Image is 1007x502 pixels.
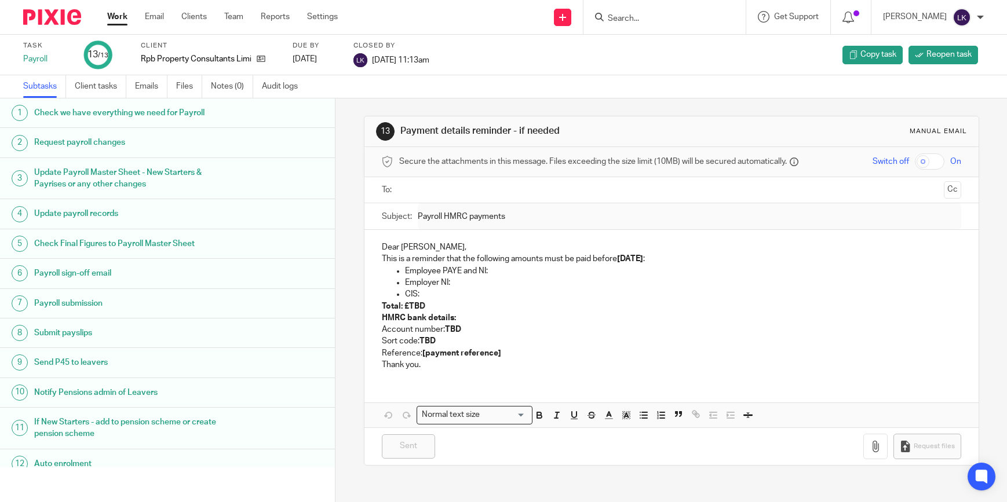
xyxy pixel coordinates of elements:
[950,156,961,167] span: On
[353,41,429,50] label: Closed by
[372,56,429,64] span: [DATE] 11:13am
[382,335,961,347] p: Sort code:
[893,434,961,460] button: Request files
[910,127,967,136] div: Manual email
[12,105,28,121] div: 1
[382,241,961,253] p: Dear [PERSON_NAME],
[145,11,164,23] a: Email
[12,170,28,186] div: 3
[419,409,483,421] span: Normal text size
[34,164,227,193] h1: Update Payroll Master Sheet - New Starters & Payrises or any other changes
[211,75,253,98] a: Notes (0)
[953,8,971,27] img: svg%3E
[382,359,961,371] p: Thank you.
[34,384,227,401] h1: Notify Pensions admin of Leavers
[23,75,66,98] a: Subtasks
[417,406,532,424] div: Search for option
[419,337,436,345] strong: TBD
[34,205,227,222] h1: Update payroll records
[307,11,338,23] a: Settings
[181,11,207,23] a: Clients
[617,255,643,263] strong: [DATE]
[12,456,28,472] div: 12
[909,46,978,64] a: Reopen task
[382,253,961,265] p: This is a reminder that the following amounts must be paid before :
[382,314,456,322] strong: HMRC bank details:
[23,41,70,50] label: Task
[914,442,955,451] span: Request files
[98,52,108,58] small: /13
[607,14,711,24] input: Search
[774,13,819,21] span: Get Support
[12,135,28,151] div: 2
[12,295,28,312] div: 7
[353,53,367,67] img: svg%3E
[926,49,972,60] span: Reopen task
[873,156,909,167] span: Switch off
[842,46,903,64] a: Copy task
[422,349,501,357] strong: [payment reference]
[445,325,461,334] strong: TBD
[34,235,227,252] h1: Check Final Figures to Payroll Master Sheet
[12,420,28,436] div: 11
[34,104,227,122] h1: Check we have everything we need for Payroll
[107,11,127,23] a: Work
[12,265,28,281] div: 6
[34,265,227,282] h1: Payroll sign-off email
[34,295,227,312] h1: Payroll submission
[405,288,961,300] p: CIS:
[135,75,167,98] a: Emails
[944,181,961,199] button: Cc
[34,134,227,151] h1: Request payroll changes
[399,156,787,167] span: Secure the attachments in this message. Files exceeding the size limit (10MB) will be secured aut...
[12,354,28,371] div: 9
[34,324,227,342] h1: Submit payslips
[382,302,425,310] strong: Total: £TBD
[860,49,896,60] span: Copy task
[405,277,961,288] p: Employer NI:
[176,75,202,98] a: Files
[34,455,227,472] h1: Auto enrolment
[382,211,412,222] label: Subject:
[12,236,28,252] div: 5
[141,53,251,65] p: Rpb Property Consultants Limited
[262,75,307,98] a: Audit logs
[141,41,278,50] label: Client
[34,354,227,371] h1: Send P45 to leavers
[883,11,947,23] p: [PERSON_NAME]
[382,184,395,196] label: To:
[293,53,339,65] div: [DATE]
[405,265,961,277] p: Employee PAYE and NI:
[34,413,227,443] h1: If New Starters - add to pension scheme or create pension scheme
[484,409,526,421] input: Search for option
[382,434,435,459] input: Sent
[382,324,961,335] p: Account number:
[261,11,290,23] a: Reports
[12,384,28,401] div: 10
[400,125,696,137] h1: Payment details reminder - if needed
[224,11,243,23] a: Team
[23,53,70,65] div: Payroll
[87,48,108,61] div: 13
[12,325,28,341] div: 8
[376,122,395,141] div: 13
[12,206,28,222] div: 4
[382,347,961,359] p: Reference:
[75,75,126,98] a: Client tasks
[293,41,339,50] label: Due by
[23,9,81,25] img: Pixie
